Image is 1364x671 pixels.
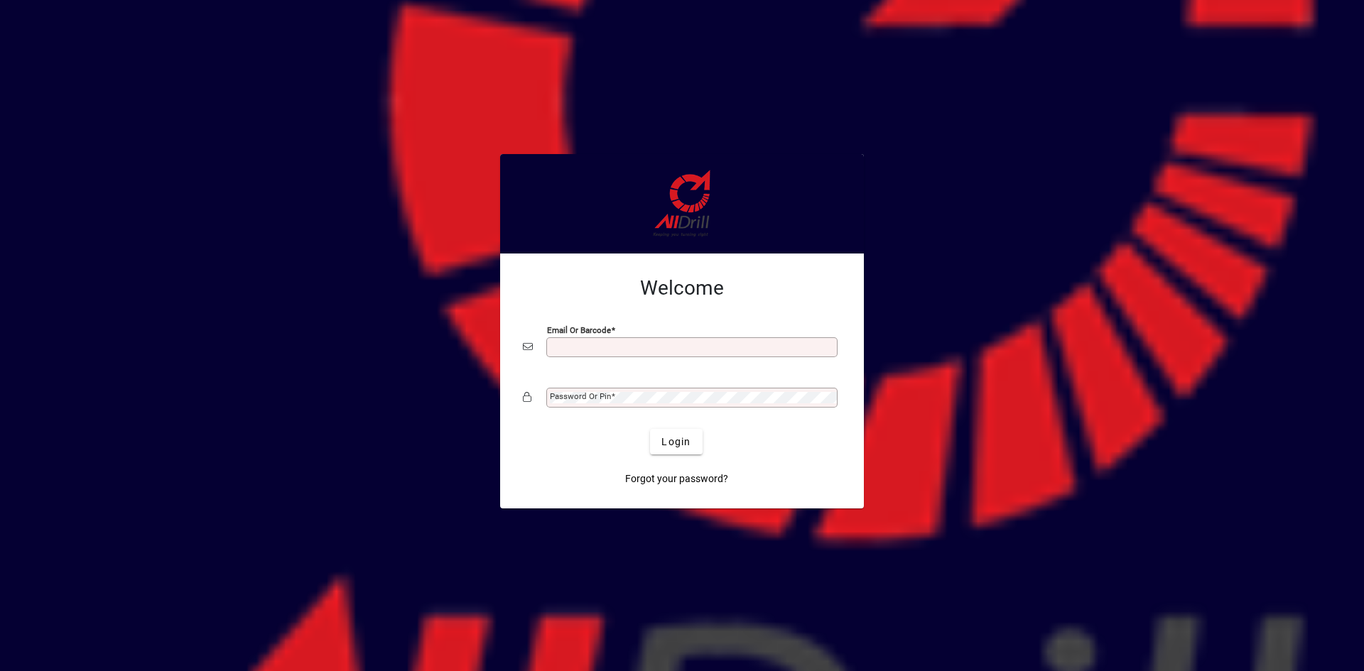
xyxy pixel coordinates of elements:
[625,471,728,486] span: Forgot your password?
[547,325,611,335] mat-label: Email or Barcode
[550,391,611,401] mat-label: Password or Pin
[619,466,734,491] a: Forgot your password?
[650,429,702,454] button: Login
[523,276,841,300] h2: Welcome
[661,435,691,449] span: Login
